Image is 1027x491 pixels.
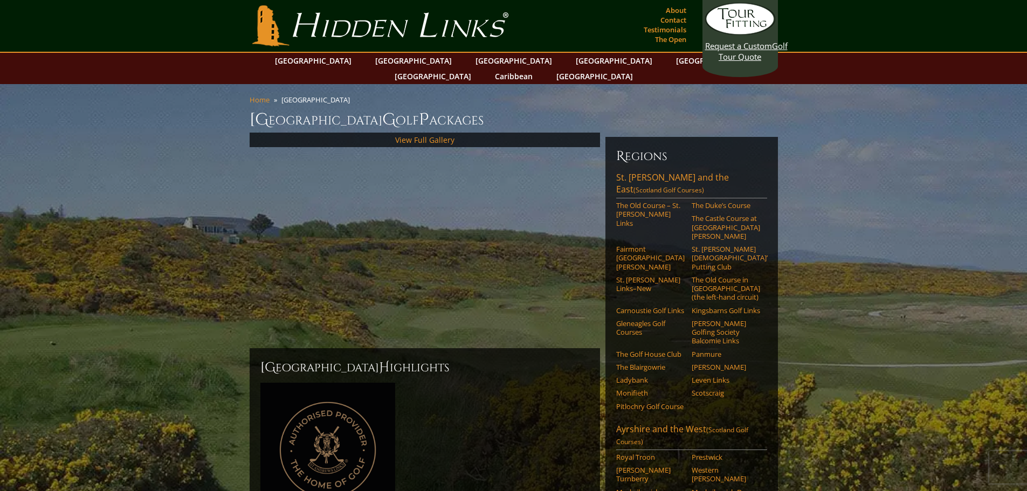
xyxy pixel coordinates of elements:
[705,40,772,51] span: Request a Custom
[616,306,685,315] a: Carnoustie Golf Links
[633,185,704,195] span: (Scotland Golf Courses)
[641,22,689,37] a: Testimonials
[616,148,767,165] h6: Regions
[692,389,760,397] a: Scotscraig
[652,32,689,47] a: The Open
[692,350,760,358] a: Panmure
[260,359,589,376] h2: [GEOGRAPHIC_DATA] ighlights
[616,363,685,371] a: The Blairgowrie
[395,135,454,145] a: View Full Gallery
[616,453,685,461] a: Royal Troon
[658,12,689,27] a: Contact
[281,95,354,105] li: [GEOGRAPHIC_DATA]
[389,68,477,84] a: [GEOGRAPHIC_DATA]
[692,214,760,240] a: The Castle Course at [GEOGRAPHIC_DATA][PERSON_NAME]
[692,306,760,315] a: Kingsbarns Golf Links
[419,109,429,130] span: P
[663,3,689,18] a: About
[692,319,760,345] a: [PERSON_NAME] Golfing Society Balcomie Links
[551,68,638,84] a: [GEOGRAPHIC_DATA]
[705,3,775,62] a: Request a CustomGolf Tour Quote
[616,389,685,397] a: Monifieth
[692,201,760,210] a: The Duke’s Course
[379,359,390,376] span: H
[616,423,767,450] a: Ayrshire and the West(Scotland Golf Courses)
[490,68,538,84] a: Caribbean
[692,453,760,461] a: Prestwick
[616,245,685,271] a: Fairmont [GEOGRAPHIC_DATA][PERSON_NAME]
[250,95,270,105] a: Home
[692,275,760,302] a: The Old Course in [GEOGRAPHIC_DATA] (the left-hand circuit)
[270,53,357,68] a: [GEOGRAPHIC_DATA]
[616,402,685,411] a: Pitlochry Golf Course
[470,53,557,68] a: [GEOGRAPHIC_DATA]
[616,275,685,293] a: St. [PERSON_NAME] Links–New
[616,425,748,446] span: (Scotland Golf Courses)
[382,109,396,130] span: G
[616,376,685,384] a: Ladybank
[616,466,685,483] a: [PERSON_NAME] Turnberry
[692,245,760,271] a: St. [PERSON_NAME] [DEMOGRAPHIC_DATA]’ Putting Club
[692,363,760,371] a: [PERSON_NAME]
[692,466,760,483] a: Western [PERSON_NAME]
[616,350,685,358] a: The Golf House Club
[616,319,685,337] a: Gleneagles Golf Courses
[671,53,758,68] a: [GEOGRAPHIC_DATA]
[370,53,457,68] a: [GEOGRAPHIC_DATA]
[692,376,760,384] a: Leven Links
[250,109,778,130] h1: [GEOGRAPHIC_DATA] olf ackages
[616,201,685,227] a: The Old Course – St. [PERSON_NAME] Links
[616,171,767,198] a: St. [PERSON_NAME] and the East(Scotland Golf Courses)
[570,53,658,68] a: [GEOGRAPHIC_DATA]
